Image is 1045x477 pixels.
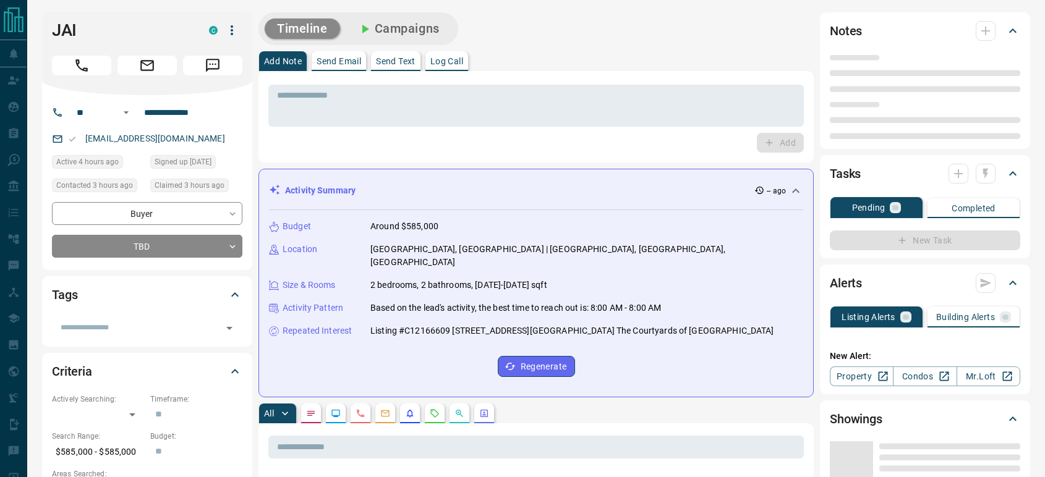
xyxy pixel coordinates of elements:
p: Repeated Interest [283,324,352,337]
div: TBD [52,235,242,258]
div: Tags [52,280,242,310]
a: Property [830,366,894,386]
div: Notes [830,16,1020,46]
p: Add Note [264,57,302,65]
p: Log Call [430,57,463,65]
svg: Agent Actions [479,408,489,418]
span: Call [52,56,111,75]
h2: Notes [830,21,862,41]
div: Activity Summary-- ago [269,179,803,202]
span: Claimed 3 hours ago [155,179,224,192]
a: [EMAIL_ADDRESS][DOMAIN_NAME] [85,133,225,143]
div: Thu Feb 25 2021 [150,155,242,172]
span: Contacted 3 hours ago [56,179,133,192]
svg: Listing Alerts [405,408,415,418]
svg: Email Valid [68,135,77,143]
p: Activity Summary [285,184,356,197]
p: Location [283,243,317,256]
p: Budget: [150,431,242,442]
button: Timeline [265,19,340,39]
p: Activity Pattern [283,302,343,314]
span: Email [117,56,177,75]
p: Completed [952,204,996,213]
h2: Showings [830,409,882,429]
span: Message [183,56,242,75]
div: Showings [830,404,1020,434]
p: All [264,409,274,418]
div: Tasks [830,159,1020,188]
h2: Tasks [830,164,861,184]
svg: Calls [356,408,365,418]
h2: Tags [52,285,77,305]
p: Size & Rooms [283,279,336,292]
div: Buyer [52,202,242,225]
a: Mr.Loft [957,366,1020,386]
p: 2 bedrooms, 2 bathrooms, [DATE]-[DATE] sqft [370,279,547,292]
p: Around $585,000 [370,220,438,233]
p: Actively Searching: [52,394,144,405]
div: Fri Aug 15 2025 [52,179,144,196]
h2: Criteria [52,361,92,381]
h2: Alerts [830,273,862,293]
span: Signed up [DATE] [155,156,211,168]
p: Budget [283,220,311,233]
div: Fri Aug 15 2025 [150,179,242,196]
p: Timeframe: [150,394,242,405]
svg: Lead Browsing Activity [331,408,341,418]
svg: Opportunities [454,408,464,418]
p: [GEOGRAPHIC_DATA], [GEOGRAPHIC_DATA] | [GEOGRAPHIC_DATA], [GEOGRAPHIC_DATA], [GEOGRAPHIC_DATA] [370,243,803,269]
span: Active 4 hours ago [56,156,119,168]
p: Search Range: [52,431,144,442]
div: condos.ca [209,26,218,35]
p: Listing #C12166609 [STREET_ADDRESS][GEOGRAPHIC_DATA] The Courtyards of [GEOGRAPHIC_DATA] [370,324,774,337]
button: Open [221,319,238,337]
p: Listing Alerts [842,313,895,321]
button: Regenerate [498,356,575,377]
p: Pending [852,203,885,212]
svg: Emails [380,408,390,418]
p: Building Alerts [936,313,995,321]
div: Fri Aug 15 2025 [52,155,144,172]
p: $585,000 - $585,000 [52,442,144,462]
button: Open [119,105,134,120]
svg: Notes [306,408,316,418]
div: Criteria [52,357,242,386]
h1: JAI [52,20,190,40]
p: New Alert: [830,350,1020,363]
p: -- ago [767,185,786,196]
button: Campaigns [345,19,452,39]
p: Based on the lead's activity, the best time to reach out is: 8:00 AM - 8:00 AM [370,302,661,314]
p: Send Email [317,57,361,65]
svg: Requests [430,408,440,418]
div: Alerts [830,268,1020,298]
a: Condos [893,366,957,386]
p: Send Text [376,57,416,65]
